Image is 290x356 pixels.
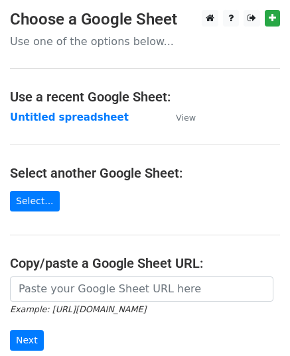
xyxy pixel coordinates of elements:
small: View [176,113,196,123]
input: Next [10,330,44,351]
h4: Copy/paste a Google Sheet URL: [10,255,280,271]
a: Select... [10,191,60,211]
small: Example: [URL][DOMAIN_NAME] [10,304,146,314]
p: Use one of the options below... [10,34,280,48]
h3: Choose a Google Sheet [10,10,280,29]
a: Untitled spreadsheet [10,111,129,123]
a: View [163,111,196,123]
input: Paste your Google Sheet URL here [10,276,273,302]
h4: Select another Google Sheet: [10,165,280,181]
h4: Use a recent Google Sheet: [10,89,280,105]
